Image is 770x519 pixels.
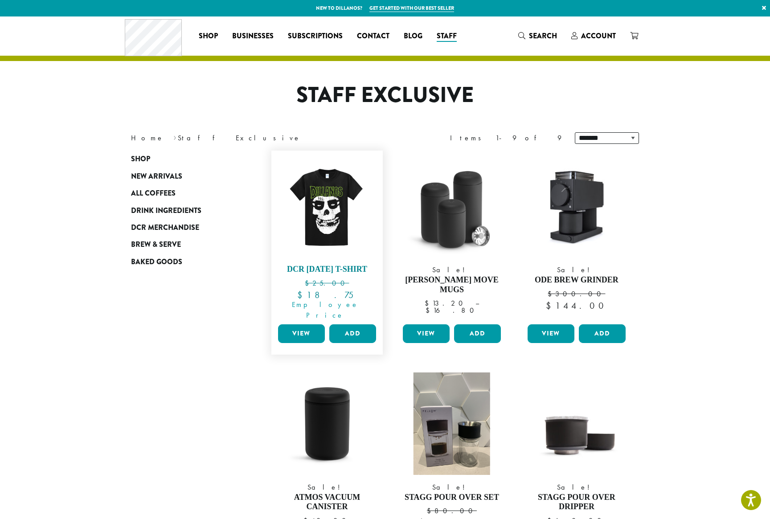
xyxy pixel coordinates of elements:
h4: DCR [DATE] T-Shirt [276,265,378,274]
span: Sale! [525,265,628,275]
img: Ode-Grinder-angle-view-1200x-300x300.jpeg [525,155,628,257]
h1: Staff Exclusive [124,82,646,108]
span: Employee Price [272,299,378,321]
a: Drink Ingredients [131,202,238,219]
bdi: 18.75 [297,289,356,301]
span: Contact [357,31,389,42]
a: Home [131,133,164,143]
span: Shop [131,154,150,165]
a: View [403,324,450,343]
span: Sale! [401,265,503,275]
span: Sale! [276,482,378,493]
h4: Atmos Vacuum Canister [276,493,378,512]
a: Sale! Ode Brew Grinder $300.00 [525,155,628,321]
span: $ [297,289,307,301]
a: DCR Merchandise [131,219,238,236]
span: $ [305,278,312,288]
a: Staff [430,29,464,43]
span: Subscriptions [288,31,343,42]
a: View [278,324,325,343]
span: Brew & Serve [131,239,181,250]
bdi: 25.00 [305,278,349,288]
span: $ [426,306,433,315]
a: Baked Goods [131,253,238,270]
span: Staff [437,31,457,42]
img: Carter-Move-Mugs-all-sizes-1200x-300x300.png [401,155,503,257]
button: Add [454,324,501,343]
button: Add [579,324,626,343]
bdi: 13.20 [425,298,467,308]
span: $ [425,298,432,308]
a: Sale! [PERSON_NAME] Move Mugs [401,155,503,321]
h4: Ode Brew Grinder [525,275,628,285]
button: Add [329,324,376,343]
span: Baked Goods [131,257,182,268]
span: Shop [199,31,218,42]
a: Search [511,29,564,43]
span: Drink Ingredients [131,205,201,217]
img: Atmos-Canister-1200x-300x300.png [276,372,378,475]
span: $ [427,506,434,515]
a: All Coffees [131,185,238,202]
img: Stagg-Pour-Over-e1678840135887.png [414,372,490,475]
span: New Arrivals [131,171,182,182]
img: DCR-Halloween-Tee-LTO-WEB-scaled.jpg [276,155,378,257]
h4: Stagg Pour Over Dripper [525,493,628,512]
span: DCR Merchandise [131,222,199,233]
a: Shop [192,29,225,43]
span: $ [548,289,555,298]
h4: Stagg Pour Over Set [401,493,503,503]
span: $ [546,300,555,311]
bdi: 16.80 [426,306,478,315]
nav: Breadcrumb [131,133,372,143]
span: Blog [404,31,422,42]
a: Shop [131,151,238,168]
span: Businesses [232,31,274,42]
h4: [PERSON_NAME] Move Mugs [401,275,503,294]
span: Account [581,31,616,41]
bdi: 300.00 [548,289,605,298]
a: Get started with our best seller [369,4,454,12]
img: Stagg-X-Pour-Over-with-Filter-1200x-300x300.jpeg [525,372,628,475]
a: New Arrivals [131,168,238,185]
span: – [475,298,479,308]
div: Items 1-9 of 9 [450,133,561,143]
bdi: 80.00 [427,506,477,515]
bdi: 144.00 [546,300,607,311]
span: All Coffees [131,188,176,199]
span: › [173,130,176,143]
span: Sale! [401,482,503,493]
a: DCR [DATE] T-Shirt $25.00 Employee Price [276,155,378,321]
a: View [528,324,574,343]
a: Brew & Serve [131,236,238,253]
span: Sale! [525,482,628,493]
span: Search [529,31,557,41]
